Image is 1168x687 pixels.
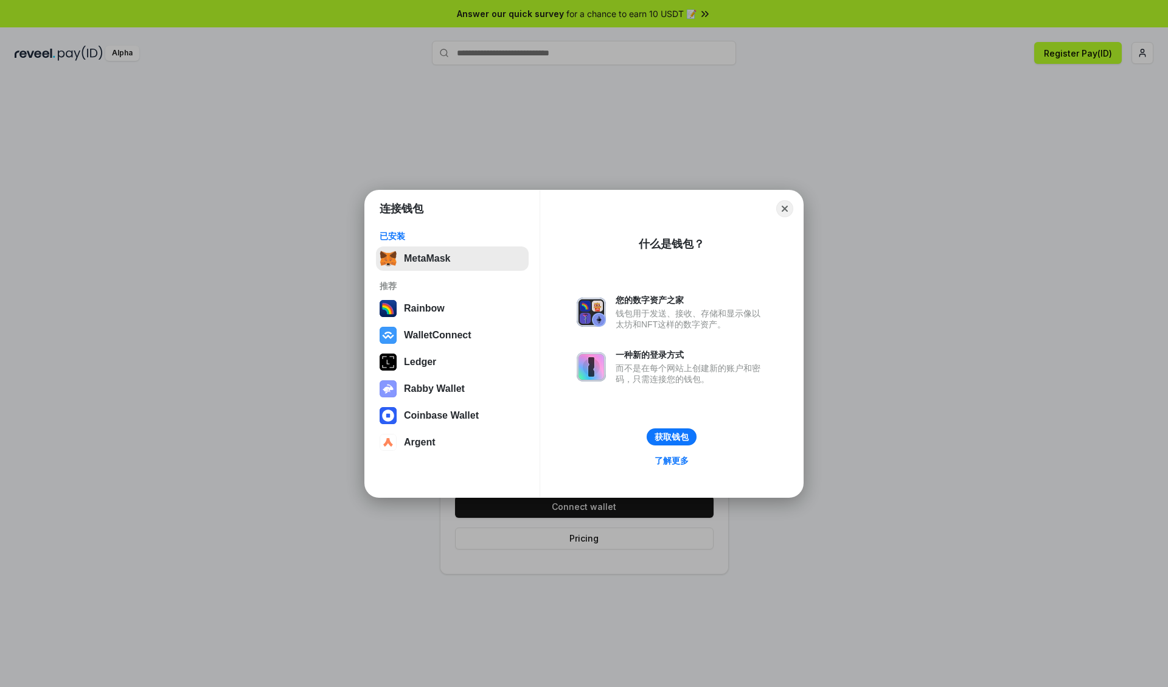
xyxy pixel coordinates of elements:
[616,349,766,360] div: 一种新的登录方式
[380,300,397,317] img: svg+xml,%3Csvg%20width%3D%22120%22%20height%3D%22120%22%20viewBox%3D%220%200%20120%20120%22%20fil...
[380,380,397,397] img: svg+xml,%3Csvg%20xmlns%3D%22http%3A%2F%2Fwww.w3.org%2F2000%2Fsvg%22%20fill%3D%22none%22%20viewBox...
[577,352,606,382] img: svg+xml,%3Csvg%20xmlns%3D%22http%3A%2F%2Fwww.w3.org%2F2000%2Fsvg%22%20fill%3D%22none%22%20viewBox...
[404,383,465,394] div: Rabby Wallet
[380,250,397,267] img: svg+xml,%3Csvg%20fill%3D%22none%22%20height%3D%2233%22%20viewBox%3D%220%200%2035%2033%22%20width%...
[380,201,423,216] h1: 连接钱包
[380,434,397,451] img: svg+xml,%3Csvg%20width%3D%2228%22%20height%3D%2228%22%20viewBox%3D%220%200%2028%2028%22%20fill%3D...
[380,354,397,371] img: svg+xml,%3Csvg%20xmlns%3D%22http%3A%2F%2Fwww.w3.org%2F2000%2Fsvg%22%20width%3D%2228%22%20height%3...
[616,295,766,305] div: 您的数字资产之家
[404,357,436,368] div: Ledger
[655,431,689,442] div: 获取钱包
[376,430,529,455] button: Argent
[376,246,529,271] button: MetaMask
[404,303,445,314] div: Rainbow
[616,363,766,385] div: 而不是在每个网站上创建新的账户和密码，只需连接您的钱包。
[404,437,436,448] div: Argent
[380,327,397,344] img: svg+xml,%3Csvg%20width%3D%2228%22%20height%3D%2228%22%20viewBox%3D%220%200%2028%2028%22%20fill%3D...
[647,428,697,445] button: 获取钱包
[404,330,471,341] div: WalletConnect
[647,453,696,469] a: 了解更多
[376,296,529,321] button: Rainbow
[380,281,525,291] div: 推荐
[776,200,793,217] button: Close
[655,455,689,466] div: 了解更多
[616,308,766,330] div: 钱包用于发送、接收、存储和显示像以太坊和NFT这样的数字资产。
[404,410,479,421] div: Coinbase Wallet
[376,323,529,347] button: WalletConnect
[380,231,525,242] div: 已安装
[639,237,704,251] div: 什么是钱包？
[376,350,529,374] button: Ledger
[577,298,606,327] img: svg+xml,%3Csvg%20xmlns%3D%22http%3A%2F%2Fwww.w3.org%2F2000%2Fsvg%22%20fill%3D%22none%22%20viewBox...
[376,403,529,428] button: Coinbase Wallet
[404,253,450,264] div: MetaMask
[380,407,397,424] img: svg+xml,%3Csvg%20width%3D%2228%22%20height%3D%2228%22%20viewBox%3D%220%200%2028%2028%22%20fill%3D...
[376,377,529,401] button: Rabby Wallet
